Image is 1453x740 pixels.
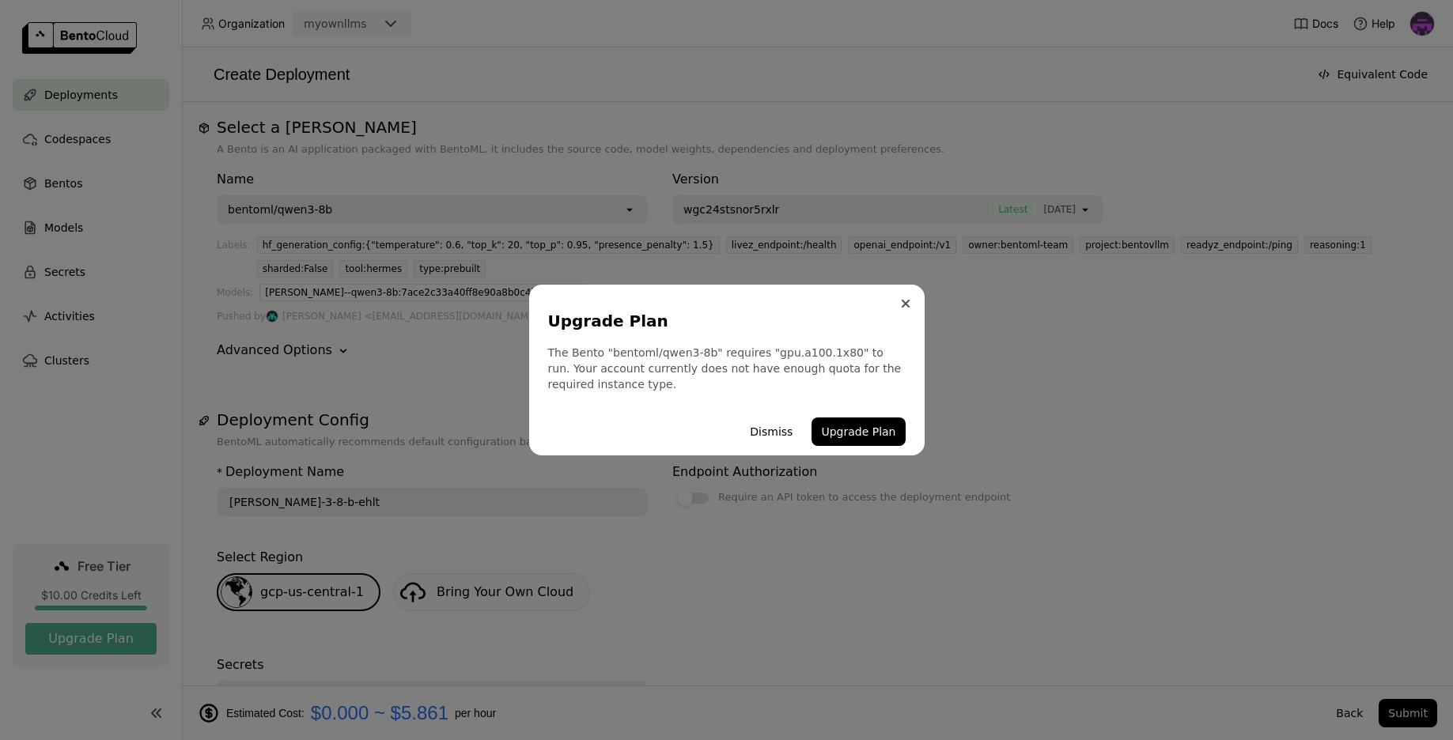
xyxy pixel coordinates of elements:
[812,417,905,446] button: Upgrade Plan
[740,417,802,446] button: Dismiss
[896,294,915,313] button: Close
[529,285,925,455] div: dialog
[548,345,906,392] div: The Bento "bentoml/qwen3-8b" requires "gpu.a100.1x80" to run. Your account currently does not hav...
[548,310,899,332] div: Upgrade Plan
